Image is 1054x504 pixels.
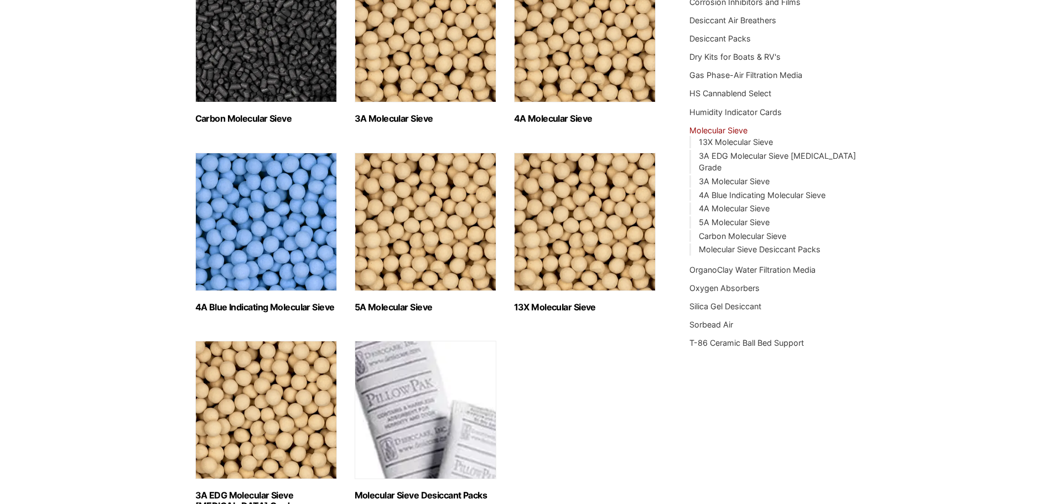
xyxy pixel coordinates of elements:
[689,89,771,98] a: HS Cannablend Select
[699,137,773,147] a: 13X Molecular Sieve
[689,52,781,61] a: Dry Kits for Boats & RV's
[355,153,496,291] img: 5A Molecular Sieve
[689,107,782,117] a: Humidity Indicator Cards
[689,126,747,135] a: Molecular Sieve
[699,245,821,254] a: Molecular Sieve Desiccant Packs
[355,153,496,313] a: Visit product category 5A Molecular Sieve
[689,265,816,274] a: OrganoClay Water Filtration Media
[195,113,337,124] h2: Carbon Molecular Sieve
[699,190,825,200] a: 4A Blue Indicating Molecular Sieve
[355,341,496,479] img: Molecular Sieve Desiccant Packs
[689,34,751,43] a: Desiccant Packs
[514,153,656,291] img: 13X Molecular Sieve
[689,70,802,80] a: Gas Phase-Air Filtration Media
[195,153,337,313] a: Visit product category 4A Blue Indicating Molecular Sieve
[355,341,496,501] a: Visit product category Molecular Sieve Desiccant Packs
[699,151,856,173] a: 3A EDG Molecular Sieve [MEDICAL_DATA] Grade
[355,490,496,501] h2: Molecular Sieve Desiccant Packs
[689,283,760,293] a: Oxygen Absorbers
[514,113,656,124] h2: 4A Molecular Sieve
[195,341,337,479] img: 3A EDG Molecular Sieve Ethanol Grade
[699,204,770,213] a: 4A Molecular Sieve
[689,302,761,311] a: Silica Gel Desiccant
[355,302,496,313] h2: 5A Molecular Sieve
[355,113,496,124] h2: 3A Molecular Sieve
[689,320,733,329] a: Sorbead Air
[195,302,337,313] h2: 4A Blue Indicating Molecular Sieve
[195,153,337,291] img: 4A Blue Indicating Molecular Sieve
[699,176,770,186] a: 3A Molecular Sieve
[689,338,804,347] a: T-86 Ceramic Ball Bed Support
[514,153,656,313] a: Visit product category 13X Molecular Sieve
[689,15,776,25] a: Desiccant Air Breathers
[699,217,770,227] a: 5A Molecular Sieve
[699,231,786,241] a: Carbon Molecular Sieve
[514,302,656,313] h2: 13X Molecular Sieve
